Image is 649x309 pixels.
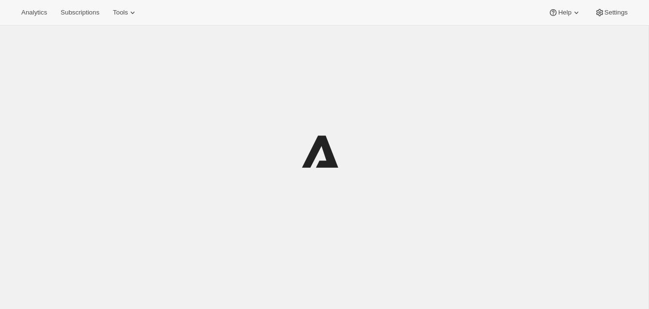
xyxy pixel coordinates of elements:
[558,9,571,16] span: Help
[113,9,128,16] span: Tools
[589,6,634,19] button: Settings
[543,6,587,19] button: Help
[55,6,105,19] button: Subscriptions
[15,6,53,19] button: Analytics
[21,9,47,16] span: Analytics
[60,9,99,16] span: Subscriptions
[604,9,628,16] span: Settings
[107,6,143,19] button: Tools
